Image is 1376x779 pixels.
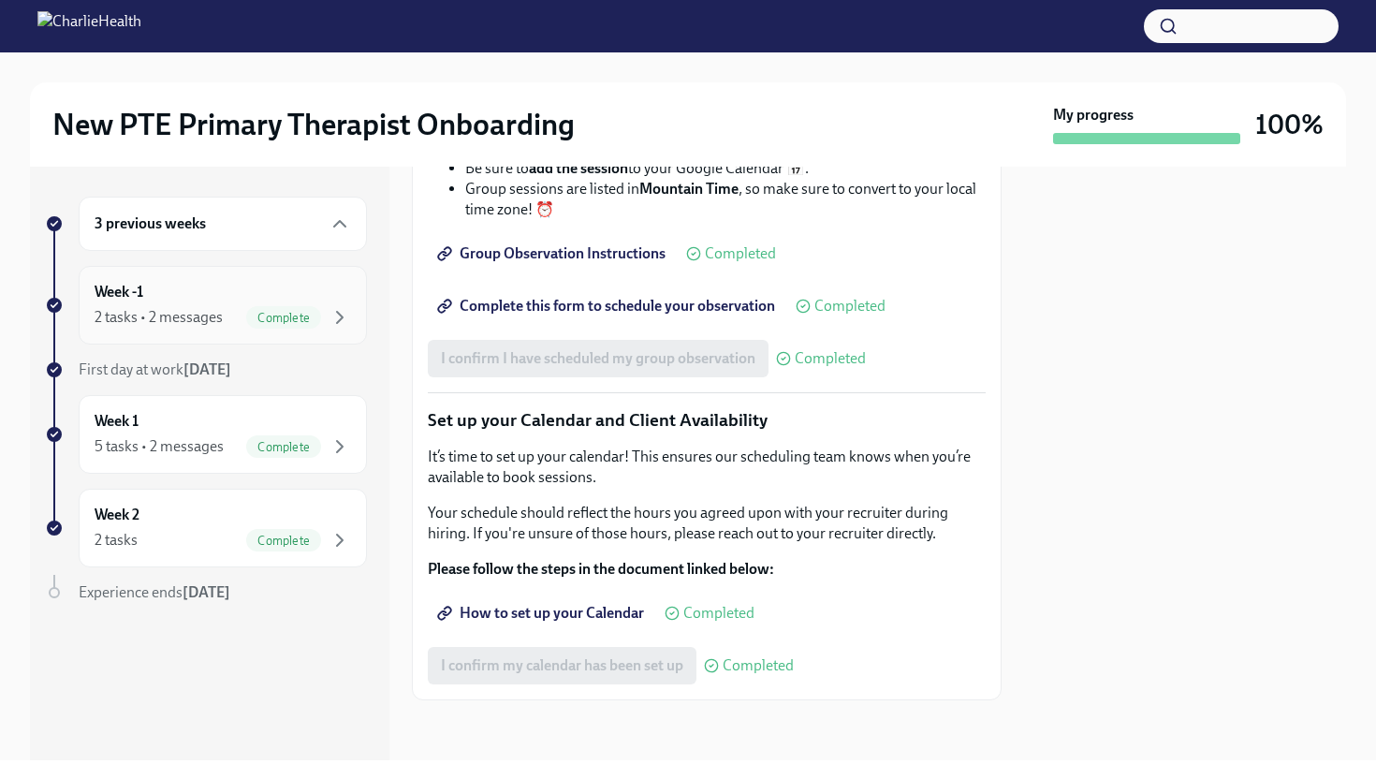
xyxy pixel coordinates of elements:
[79,583,230,601] span: Experience ends
[683,606,754,621] span: Completed
[52,106,575,143] h2: New PTE Primary Therapist Onboarding
[529,159,628,177] strong: add the session
[95,411,139,432] h6: Week 1
[1255,108,1324,141] h3: 100%
[95,530,138,551] div: 2 tasks
[465,158,986,179] li: Be sure to to your Google Calendar 📅.
[441,297,775,316] span: Complete this form to schedule your observation
[79,197,367,251] div: 3 previous weeks
[45,489,367,567] a: Week 22 tasksComplete
[465,179,986,220] li: Group sessions are listed in , so make sure to convert to your local time zone! ⏰
[428,235,679,272] a: Group Observation Instructions
[441,244,666,263] span: Group Observation Instructions
[95,282,143,302] h6: Week -1
[639,180,739,198] strong: Mountain Time
[45,395,367,474] a: Week 15 tasks • 2 messagesComplete
[183,360,231,378] strong: [DATE]
[183,583,230,601] strong: [DATE]
[814,299,886,314] span: Completed
[705,246,776,261] span: Completed
[428,447,986,488] p: It’s time to set up your calendar! This ensures our scheduling team knows when you’re available t...
[246,440,321,454] span: Complete
[246,311,321,325] span: Complete
[37,11,141,41] img: CharlieHealth
[95,436,224,457] div: 5 tasks • 2 messages
[1053,105,1134,125] strong: My progress
[95,213,206,234] h6: 3 previous weeks
[45,266,367,345] a: Week -12 tasks • 2 messagesComplete
[79,360,231,378] span: First day at work
[428,560,774,578] strong: Please follow the steps in the document linked below:
[95,505,139,525] h6: Week 2
[428,595,657,632] a: How to set up your Calendar
[428,503,986,544] p: Your schedule should reflect the hours you agreed upon with your recruiter during hiring. If you'...
[723,658,794,673] span: Completed
[45,360,367,380] a: First day at work[DATE]
[95,307,223,328] div: 2 tasks • 2 messages
[246,534,321,548] span: Complete
[795,351,866,366] span: Completed
[428,287,788,325] a: Complete this form to schedule your observation
[441,604,644,623] span: How to set up your Calendar
[428,408,986,433] p: Set up your Calendar and Client Availability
